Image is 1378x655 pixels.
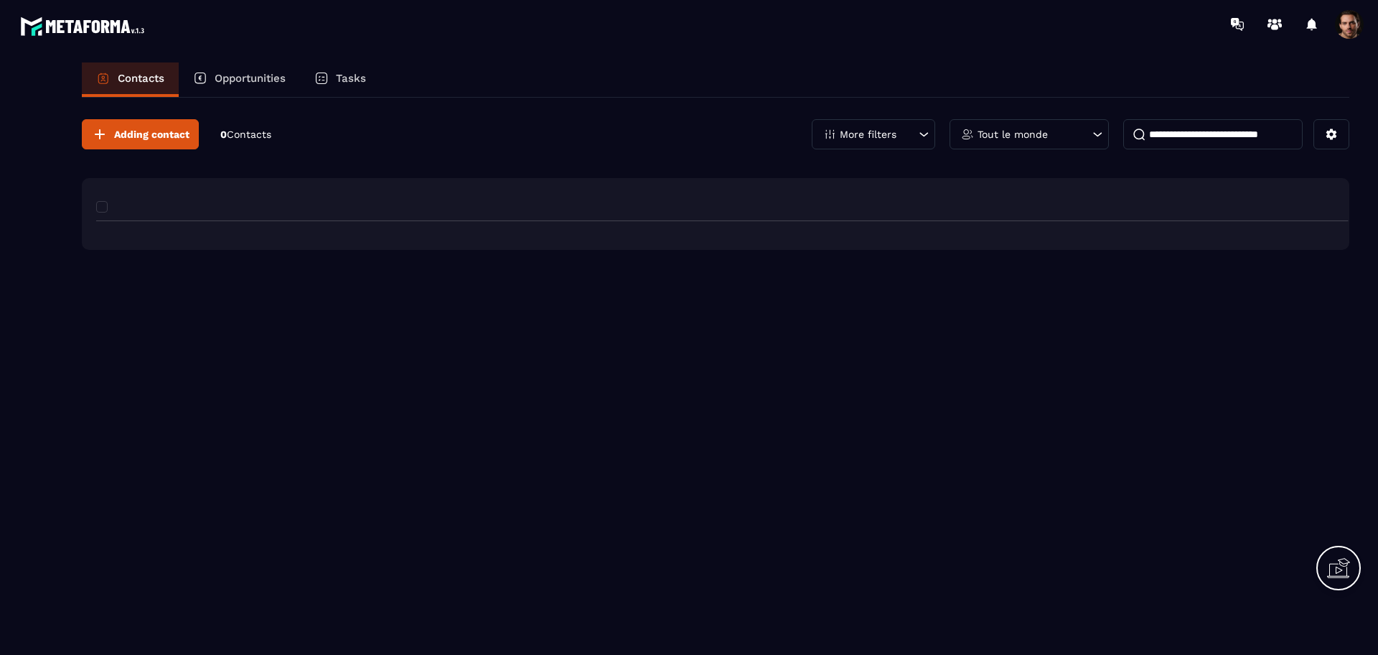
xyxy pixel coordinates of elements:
button: Adding contact [82,119,199,149]
p: Tout le monde [978,129,1048,139]
span: Contacts [227,129,271,140]
p: Opportunities [215,72,286,85]
p: Contacts [118,72,164,85]
a: Opportunities [179,62,300,97]
a: Tasks [300,62,380,97]
p: 0 [220,128,271,141]
a: Contacts [82,62,179,97]
img: logo [20,13,149,40]
p: Tasks [336,72,366,85]
p: More filters [840,129,896,139]
span: Adding contact [114,127,189,141]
